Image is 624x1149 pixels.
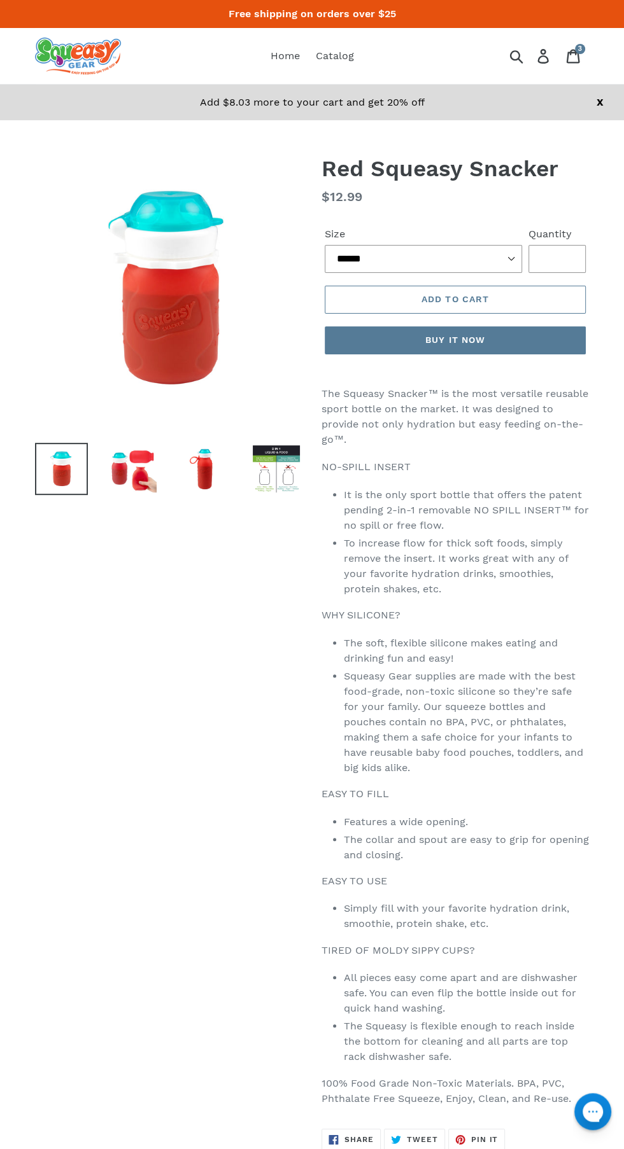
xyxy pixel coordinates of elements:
[316,50,354,62] span: Catalog
[528,226,586,242] label: Quantity
[559,42,589,71] a: 3
[344,1019,589,1064] li: The Squeasy is flexible enough to reach inside the bottom for cleaning and all parts are top rack...
[344,487,589,533] li: It is the only sport bottle that offers the patent pending 2-in-1 removable NO SPILL INSERT™ for ...
[271,50,300,62] span: Home
[344,1136,374,1143] span: Share
[344,971,578,1014] span: All pieces easy come apart and are dishwasher safe. You can even flip the bottle inside out for q...
[322,874,589,889] p: EASY TO USE
[344,636,589,666] li: The soft, flexible silicone makes eating and drinking fun and easy!
[471,1136,499,1143] span: Pin it
[344,669,589,776] li: Squeasy Gear supplies are made with the best food-grade, non-toxic silicone so they’re safe for y...
[322,608,589,623] p: WHY SILICONE?
[35,443,88,496] img: Load image into Gallery viewer, Red Squeasy Snacker
[35,38,121,74] img: squeasy gear snacker portable food pouch
[344,832,589,863] li: The collar and spout are easy to grip for opening and closing.
[422,294,489,304] span: Add to cart
[322,386,589,447] p: The Squeasy Snacker™ is the most versatile reusable sport bottle on the market. It was designed t...
[325,286,586,314] button: Add to cart
[178,443,231,496] img: Load image into Gallery viewer, Red Squeasy Snacker
[309,46,360,66] a: Catalog
[322,786,589,802] p: EASY TO FILL
[322,459,589,475] p: NO-SPILL INSERT
[264,46,306,66] a: Home
[322,943,589,958] p: TIRED OF MOLDY SIPPY CUPS?
[344,901,589,931] li: Simply fill with your favorite hydration drink, smoothie, protein shake, etc.
[344,536,589,597] li: To increase flow for thick soft foods, simply remove the insert. It works great with any of your ...
[325,326,586,354] button: Buy it now
[322,189,362,204] span: $12.99
[322,1076,589,1106] p: 100% Food Grade Non-Toxic Materials. BPA, PVC, Phthalate Free Squeeze, Enjoy, Clean, and Re-use.
[578,45,582,52] span: 3
[107,443,160,496] img: Load image into Gallery viewer, Red Squeasy Snacker
[344,814,589,830] li: Features a wide opening.
[597,96,604,108] a: X
[250,443,303,496] img: Load image into Gallery viewer, Red Squeasy Snacker
[325,226,522,242] label: Size
[322,155,589,182] h1: Red Squeasy Snacker
[407,1136,438,1143] span: Tweet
